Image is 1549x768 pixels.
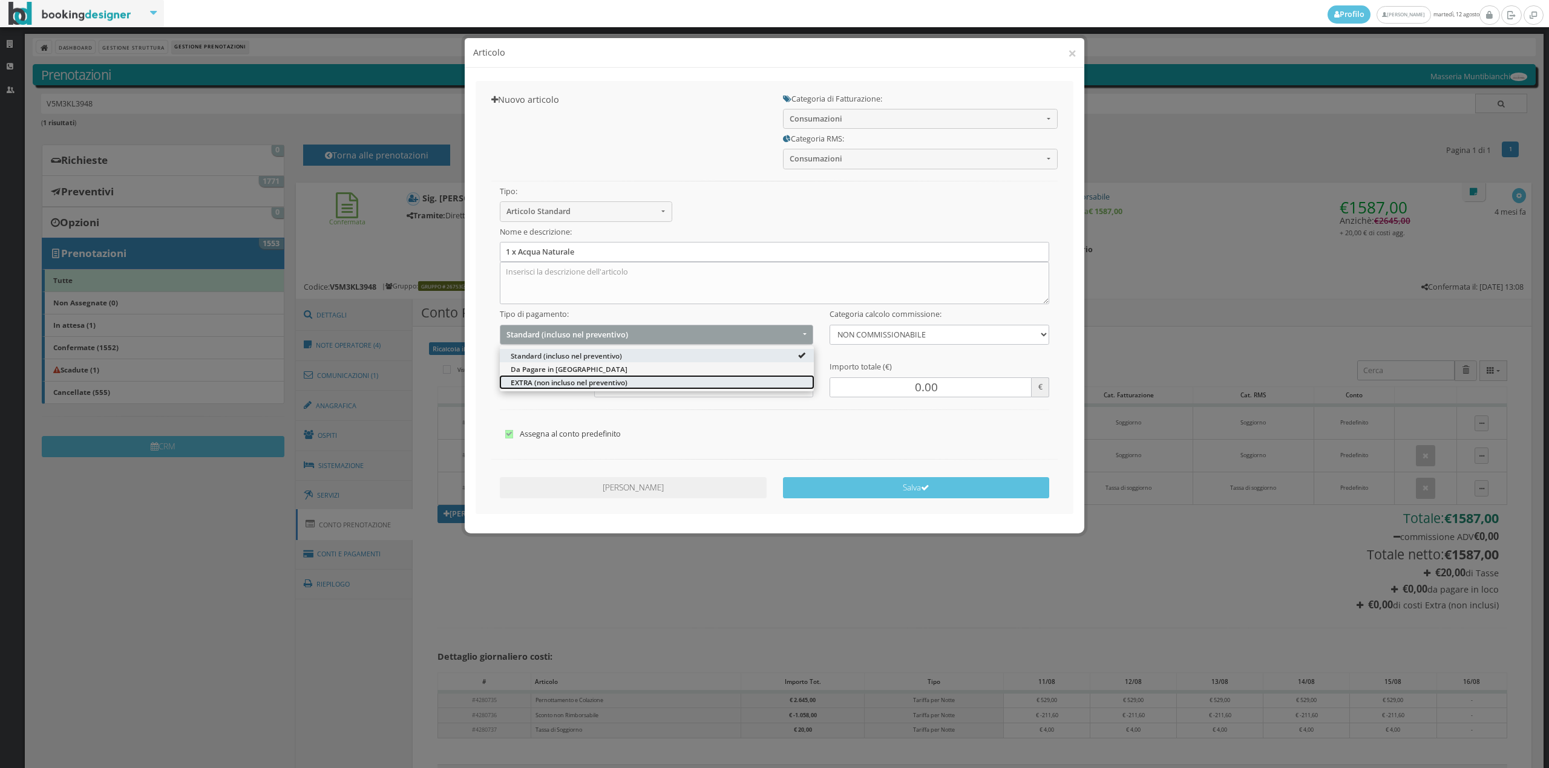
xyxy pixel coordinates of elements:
[1328,5,1371,24] a: Profilo
[1377,6,1430,24] a: [PERSON_NAME]
[1032,377,1050,397] span: €
[830,325,1049,345] select: Seleziona il tipo di tariffa
[511,363,627,374] span: Da Pagare in [GEOGRAPHIC_DATA]
[8,2,131,25] img: BookingDesigner.com
[500,477,767,498] button: [PERSON_NAME]
[1328,5,1479,24] span: martedì, 12 agosto
[783,477,1050,498] button: Salva
[505,427,1044,441] label: Assegna al conto predefinito
[506,330,799,339] span: Standard (incluso nel preventivo)
[511,377,627,387] span: EXTRA (non incluso nel preventivo)
[500,310,814,319] h5: Tipo di pagamento:
[830,362,1049,371] h5: Importo totale (€)
[500,325,814,345] button: Standard (incluso nel preventivo)
[511,350,622,360] span: Standard (incluso nel preventivo)
[830,310,1049,319] h5: Categoria calcolo commissione:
